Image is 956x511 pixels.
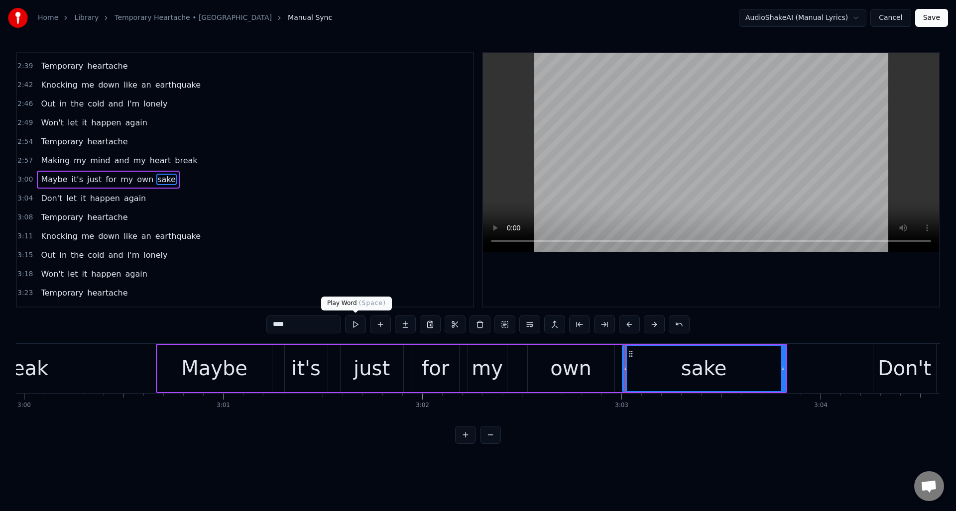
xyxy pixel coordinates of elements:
a: Home [38,13,58,23]
span: 2:57 [17,156,33,166]
button: Cancel [870,9,911,27]
span: down [97,230,120,242]
span: 2:39 [17,61,33,71]
div: Play Word [321,297,392,310]
span: again [123,193,147,204]
span: 3:04 [17,194,33,204]
span: in [58,249,68,261]
span: heart [149,155,172,166]
span: like [122,79,138,91]
div: 3:04 [814,402,828,409]
span: Maybe [40,174,68,185]
button: Save [915,9,948,27]
span: 3:15 [17,250,33,260]
span: Temporary [40,136,84,147]
span: Making [40,155,71,166]
span: lonely [142,98,168,109]
div: for [422,353,449,383]
span: the [70,249,85,261]
div: 3:01 [217,402,230,409]
span: I'm [126,98,141,109]
nav: breadcrumb [38,13,332,23]
span: 3:11 [17,231,33,241]
span: 3:18 [17,269,33,279]
a: Open chat [914,471,944,501]
span: Won't [40,268,64,280]
span: mind [89,306,111,317]
span: the [70,98,85,109]
div: 3:03 [615,402,628,409]
div: Maybe [181,353,247,383]
span: Temporary [40,60,84,72]
span: heartache [86,136,128,147]
span: for [105,174,118,185]
span: happen [89,193,121,204]
span: heart [149,306,172,317]
span: heartache [86,287,128,299]
span: Out [40,98,56,109]
span: lonely [142,249,168,261]
span: let [65,193,78,204]
span: again [124,268,148,280]
span: happen [90,117,122,128]
span: it [81,117,89,128]
span: 3:08 [17,212,33,222]
span: my [119,174,134,185]
span: my [132,306,147,317]
div: 3:00 [17,402,31,409]
span: like [122,230,138,242]
span: 3:23 [17,288,33,298]
a: Temporary Heartache • [GEOGRAPHIC_DATA] [115,13,272,23]
span: down [97,79,120,91]
span: 2:46 [17,99,33,109]
span: just [86,174,103,185]
span: me [81,230,95,242]
span: sake [156,174,177,185]
span: my [73,155,87,166]
span: my [132,155,147,166]
span: 2:54 [17,137,33,147]
div: sake [681,353,727,383]
span: break [174,155,198,166]
span: Temporary [40,287,84,299]
span: and [108,249,124,261]
span: Out [40,249,56,261]
span: Knocking [40,79,78,91]
span: an [140,79,152,91]
span: cold [87,249,105,261]
span: Don't [40,193,63,204]
span: me [81,79,95,91]
span: own [136,174,154,185]
span: and [113,306,130,317]
span: it [81,268,89,280]
span: Won't [40,117,64,128]
a: Library [74,13,99,23]
span: my [73,306,87,317]
span: Manual Sync [288,13,332,23]
div: just [354,353,390,383]
span: an [140,230,152,242]
span: break [174,306,198,317]
span: let [67,117,79,128]
span: heartache [86,60,128,72]
span: 3:00 [17,175,33,185]
div: own [550,353,592,383]
span: 2:49 [17,118,33,128]
span: in [58,98,68,109]
span: earthquake [154,79,202,91]
span: Temporary [40,211,84,223]
span: earthquake [154,230,202,242]
span: cold [87,98,105,109]
span: let [67,268,79,280]
div: it's [291,353,321,383]
span: and [113,155,130,166]
span: Knocking [40,230,78,242]
span: it [80,193,87,204]
span: I'm [126,249,141,261]
div: 3:02 [416,402,429,409]
span: mind [89,155,111,166]
div: my [472,353,503,383]
div: Don't [878,353,931,383]
span: happen [90,268,122,280]
span: ( Space ) [359,300,386,307]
